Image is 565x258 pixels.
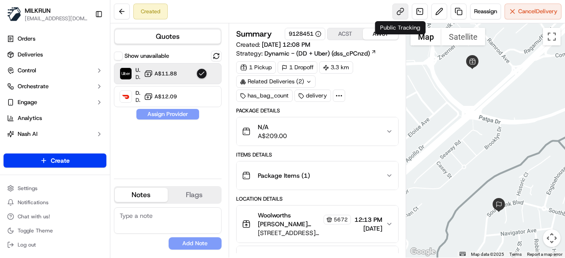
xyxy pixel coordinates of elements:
button: Chat with us! [4,210,106,223]
img: Uber [120,68,132,79]
label: Show unavailable [124,52,169,60]
span: Dropoff ETA 41 minutes [136,97,140,104]
span: Engage [18,98,37,106]
span: DoorDash Drive [136,90,140,97]
a: Analytics [4,111,106,125]
span: [DATE] [354,224,382,233]
button: Show satellite imagery [441,28,485,45]
div: Related Deliveries (2) [236,75,316,88]
span: Dropoff ETA 18 minutes [136,74,140,81]
button: Notes [115,188,168,202]
button: CancelDelivery [505,4,561,19]
span: Chat with us! [18,213,50,220]
span: Deliveries [18,51,43,59]
span: A$12.09 [154,93,177,100]
img: DoorDash Drive [120,91,132,102]
span: [STREET_ADDRESS][PERSON_NAME] [258,228,351,237]
button: Flags [168,188,221,202]
span: Orders [18,35,35,43]
button: Notifications [4,196,106,209]
span: N/A [258,123,287,131]
a: Open this area in Google Maps (opens a new window) [408,246,437,258]
button: Toggle Theme [4,224,106,237]
button: A$11.88 [144,69,177,78]
img: Google [408,246,437,258]
span: Product Catalog [18,146,60,154]
a: Dynamic - (DD + Uber) (dss_cPCnzd) [264,49,377,58]
span: Reassign [474,7,497,15]
button: [EMAIL_ADDRESS][DOMAIN_NAME] [25,15,88,22]
div: Strategy: [236,49,377,58]
span: [DATE] 12:08 PM [262,41,310,49]
button: A$12.09 [144,92,177,101]
span: Control [18,67,36,75]
button: MILKRUN [25,6,51,15]
div: Public Tracking [375,21,426,34]
button: Toggle fullscreen view [543,28,561,45]
div: delivery [294,90,331,102]
button: ACST [328,28,363,40]
span: 5672 [334,216,348,223]
span: A$209.00 [258,131,287,140]
button: Keyboard shortcuts [460,252,466,256]
a: Terms (opens in new tab) [509,252,522,257]
a: Deliveries [4,48,106,62]
span: Woolworths [PERSON_NAME][GEOGRAPHIC_DATA] [258,211,322,228]
span: Toggle Theme [18,227,53,234]
h3: Summary [236,30,272,38]
img: MILKRUN [7,7,21,21]
button: MILKRUNMILKRUN[EMAIL_ADDRESS][DOMAIN_NAME] [4,4,91,25]
button: Create [4,153,106,168]
button: Quotes [115,30,221,44]
span: Cancel Delivery [518,7,557,15]
span: Uber [136,67,140,74]
span: Analytics [18,114,42,122]
button: Woolworths [PERSON_NAME][GEOGRAPHIC_DATA]5672[STREET_ADDRESS][PERSON_NAME]12:13 PM[DATE] [237,206,398,243]
span: Settings [18,185,38,192]
button: Package Items (1) [237,161,398,190]
a: Orders [4,32,106,46]
span: Orchestrate [18,82,49,90]
div: 3.3 km [319,61,353,74]
button: N/AA$209.00 [237,117,398,146]
button: Engage [4,95,106,109]
span: Map data ©2025 [471,252,504,257]
button: Log out [4,239,106,251]
div: Location Details [236,195,399,202]
span: Created: [236,40,310,49]
div: 1 Dropoff [278,61,317,74]
span: Log out [18,241,36,248]
span: A$11.88 [154,70,177,77]
button: Orchestrate [4,79,106,93]
a: Report a map error [527,252,562,257]
div: Package Details [236,107,399,114]
button: AWST [363,28,398,40]
span: Create [51,156,70,165]
div: has_bag_count [236,90,293,102]
button: Reassign [470,4,501,19]
a: Product Catalog [4,143,106,157]
span: 12:13 PM [354,215,382,224]
span: Nash AI [18,130,38,138]
button: Map camera controls [543,229,561,247]
div: 1 Pickup [236,61,276,74]
span: Package Items ( 1 ) [258,171,310,180]
button: Nash AI [4,127,106,141]
div: Items Details [236,151,399,158]
button: Control [4,64,106,78]
button: Settings [4,182,106,194]
button: Show street map [411,28,441,45]
button: 9128451 [289,30,321,38]
span: Notifications [18,199,49,206]
span: Dynamic - (DD + Uber) (dss_cPCnzd) [264,49,370,58]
